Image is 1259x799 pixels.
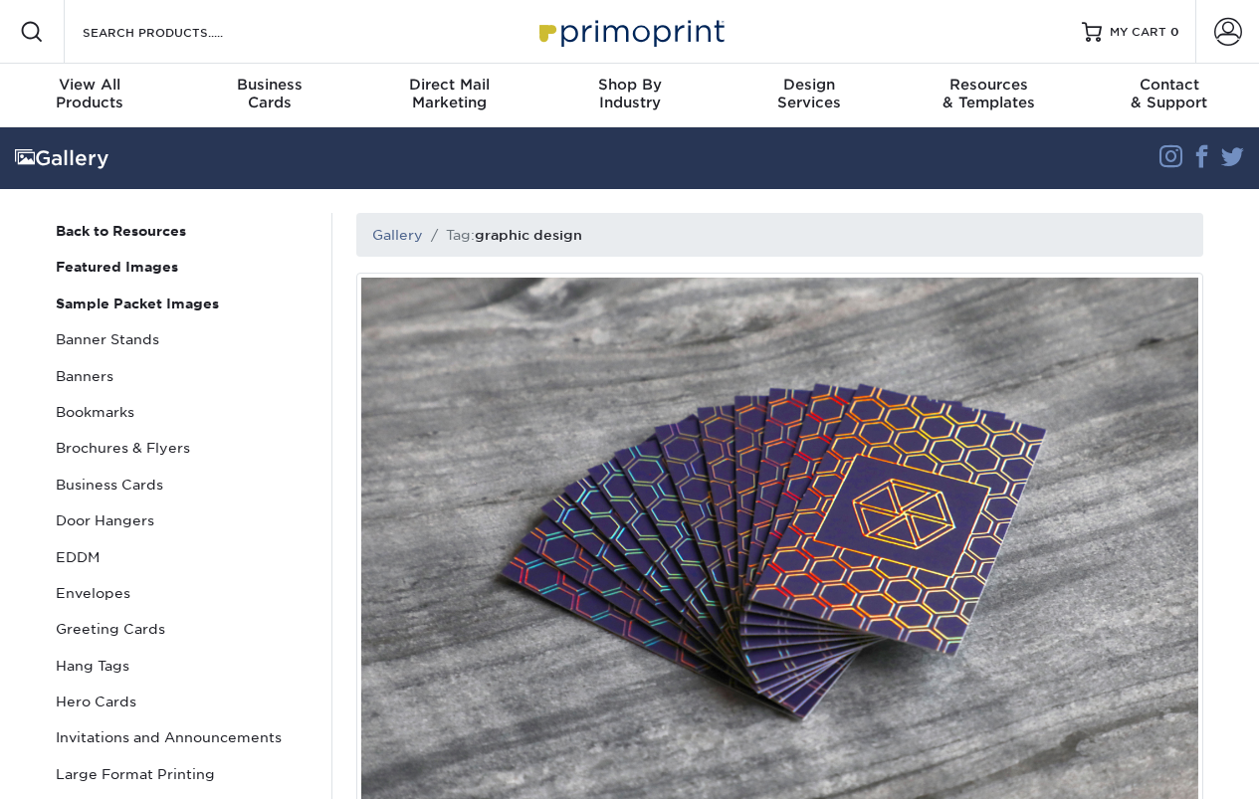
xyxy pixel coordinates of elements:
[900,64,1080,127] a: Resources& Templates
[423,225,582,245] li: Tag:
[180,76,360,111] div: Cards
[48,394,316,430] a: Bookmarks
[720,76,900,111] div: Services
[48,539,316,575] a: EDDM
[1079,64,1259,127] a: Contact& Support
[539,76,720,111] div: Industry
[48,430,316,466] a: Brochures & Flyers
[1079,76,1259,94] span: Contact
[530,10,730,53] img: Primoprint
[372,227,423,243] a: Gallery
[48,684,316,719] a: Hero Cards
[539,76,720,94] span: Shop By
[48,611,316,647] a: Greeting Cards
[539,64,720,127] a: Shop ByIndustry
[48,249,316,285] a: Featured Images
[900,76,1080,111] div: & Templates
[359,76,539,111] div: Marketing
[56,296,219,311] strong: Sample Packet Images
[180,64,360,127] a: BusinessCards
[180,76,360,94] span: Business
[48,358,316,394] a: Banners
[48,502,316,538] a: Door Hangers
[475,227,582,243] h1: graphic design
[48,719,316,755] a: Invitations and Announcements
[720,76,900,94] span: Design
[48,756,316,792] a: Large Format Printing
[1079,76,1259,111] div: & Support
[48,648,316,684] a: Hang Tags
[48,467,316,502] a: Business Cards
[359,64,539,127] a: Direct MailMarketing
[48,575,316,611] a: Envelopes
[48,286,316,321] a: Sample Packet Images
[1170,25,1179,39] span: 0
[81,20,275,44] input: SEARCH PRODUCTS.....
[48,213,316,249] a: Back to Resources
[56,259,178,275] strong: Featured Images
[1110,24,1166,41] span: MY CART
[48,321,316,357] a: Banner Stands
[359,76,539,94] span: Direct Mail
[900,76,1080,94] span: Resources
[720,64,900,127] a: DesignServices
